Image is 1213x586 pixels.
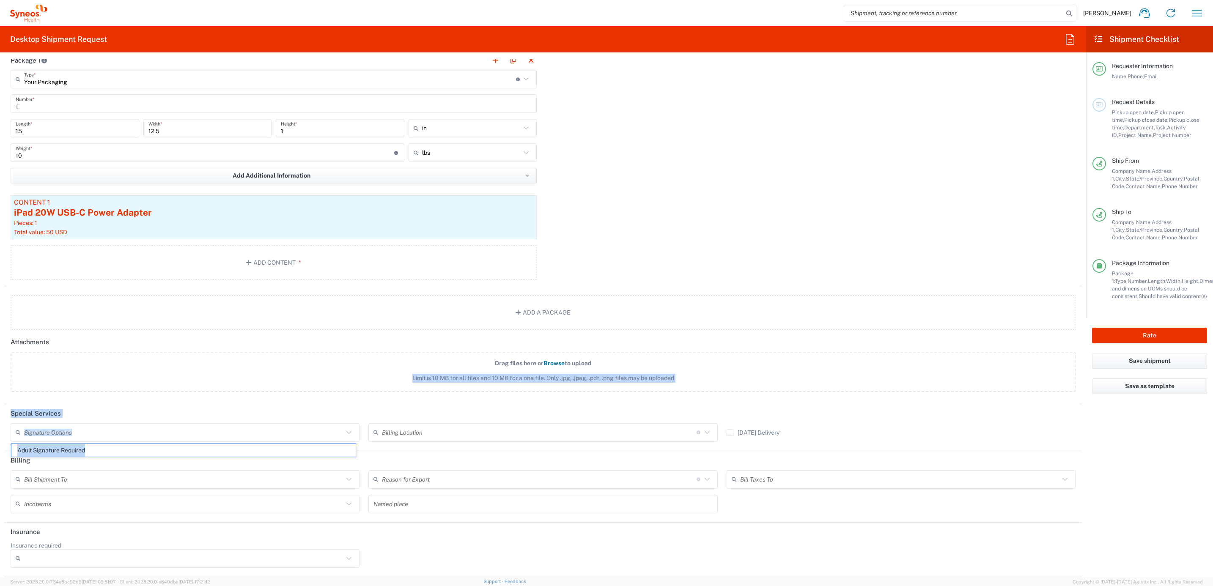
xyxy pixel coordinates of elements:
[1148,278,1166,284] span: Length,
[14,219,533,227] div: Pieces: 1
[11,444,356,457] span: Adult Signature Required
[1092,328,1207,343] button: Rate
[1162,183,1198,189] span: Phone Number
[1112,109,1155,115] span: Pickup open date,
[1094,34,1179,44] h2: Shipment Checklist
[1112,260,1169,266] span: Package Information
[1128,278,1148,284] span: Number,
[120,579,210,584] span: Client: 2025.20.0-e640dba
[1115,278,1128,284] span: Type,
[1125,183,1162,189] span: Contact Name,
[505,579,526,584] a: Feedback
[1124,124,1155,131] span: Department,
[1166,278,1182,284] span: Width,
[11,528,40,536] h2: Insurance
[1115,175,1126,182] span: City,
[1112,168,1152,174] span: Company Name,
[1073,578,1203,586] span: Copyright © [DATE]-[DATE] Agistix Inc., All Rights Reserved
[495,360,543,367] span: Drag files here or
[11,338,49,346] h2: Attachments
[11,542,61,549] label: Insurance required
[844,5,1063,21] input: Shipment, tracking or reference number
[1112,99,1155,105] span: Request Details
[1144,73,1158,79] span: Email
[11,456,30,465] h2: Billing
[1112,208,1131,215] span: Ship To
[233,172,310,180] span: Add Additional Information
[1164,175,1184,182] span: Country,
[1162,234,1198,241] span: Phone Number
[11,295,1076,330] button: Add a Package
[82,579,116,584] span: [DATE] 09:51:07
[1092,353,1207,369] button: Save shipment
[1112,219,1152,225] span: Company Name,
[29,374,1057,383] span: Limit is 10 MB for all files and 10 MB for a one file. Only .jpg, .jpeg, .pdf, .png files may be ...
[11,245,537,280] button: Add Content*
[10,579,116,584] span: Server: 2025.20.0-734e5bc92d9
[1112,73,1128,79] span: Name,
[1112,63,1173,69] span: Requester Information
[727,429,779,436] label: [DATE] Delivery
[14,206,533,219] div: iPad 20W USB-C Power Adapter
[1164,227,1184,233] span: Country,
[1112,270,1133,284] span: Package 1:
[1118,132,1153,138] span: Project Name,
[1112,157,1139,164] span: Ship From
[1139,293,1207,299] span: Should have valid content(s)
[1124,117,1169,123] span: Pickup close date,
[1126,227,1164,233] span: State/Province,
[14,199,533,206] div: Content 1
[10,34,107,44] h2: Desktop Shipment Request
[1153,132,1191,138] span: Project Number
[1128,73,1144,79] span: Phone,
[11,56,47,65] h2: Package 1
[1182,278,1199,284] span: Height,
[1155,124,1167,131] span: Task,
[11,409,61,418] h2: Special Services
[11,168,537,183] button: Add Additional Information
[178,579,210,584] span: [DATE] 17:21:12
[1092,378,1207,394] button: Save as template
[1125,234,1162,241] span: Contact Name,
[14,228,533,236] div: Total value: 50 USD
[543,360,565,367] span: Browse
[565,360,592,367] span: to upload
[483,579,505,584] a: Support
[1115,227,1126,233] span: City,
[1083,9,1131,17] span: [PERSON_NAME]
[1126,175,1164,182] span: State/Province,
